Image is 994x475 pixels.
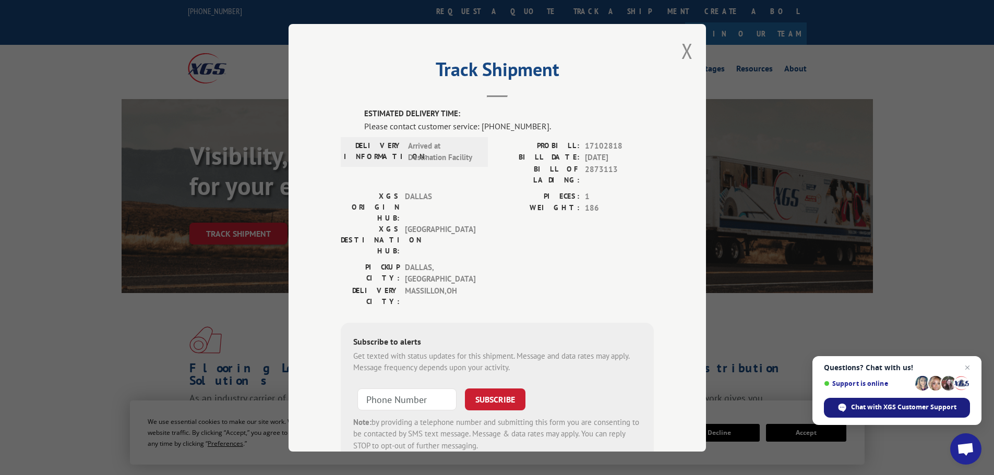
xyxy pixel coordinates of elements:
label: ESTIMATED DELIVERY TIME: [364,108,654,120]
span: 17102818 [585,140,654,152]
label: PICKUP CITY: [341,261,400,285]
span: Close chat [961,361,974,374]
h2: Track Shipment [341,62,654,82]
label: XGS DESTINATION HUB: [341,223,400,256]
span: DALLAS , [GEOGRAPHIC_DATA] [405,261,475,285]
span: MASSILLON , OH [405,285,475,307]
button: SUBSCRIBE [465,388,525,410]
label: DELIVERY CITY: [341,285,400,307]
span: 2873113 [585,163,654,185]
div: Chat with XGS Customer Support [824,398,970,418]
label: BILL DATE: [497,152,580,164]
label: PIECES: [497,190,580,202]
strong: Note: [353,417,372,427]
span: 1 [585,190,654,202]
div: Please contact customer service: [PHONE_NUMBER]. [364,119,654,132]
label: DELIVERY INFORMATION: [344,140,403,163]
div: Open chat [950,433,981,465]
span: Questions? Chat with us! [824,363,970,372]
div: Subscribe to alerts [353,335,641,350]
label: WEIGHT: [497,202,580,214]
span: Chat with XGS Customer Support [851,403,956,412]
label: XGS ORIGIN HUB: [341,190,400,223]
label: BILL OF LADING: [497,163,580,185]
label: PROBILL: [497,140,580,152]
span: 186 [585,202,654,214]
span: Support is online [824,380,912,387]
div: by providing a telephone number and submitting this form you are consenting to be contacted by SM... [353,416,641,452]
span: [GEOGRAPHIC_DATA] [405,223,475,256]
button: Close modal [681,37,693,65]
span: DALLAS [405,190,475,223]
span: [DATE] [585,152,654,164]
span: Arrived at Destination Facility [408,140,478,163]
input: Phone Number [357,388,457,410]
div: Get texted with status updates for this shipment. Message and data rates may apply. Message frequ... [353,350,641,373]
